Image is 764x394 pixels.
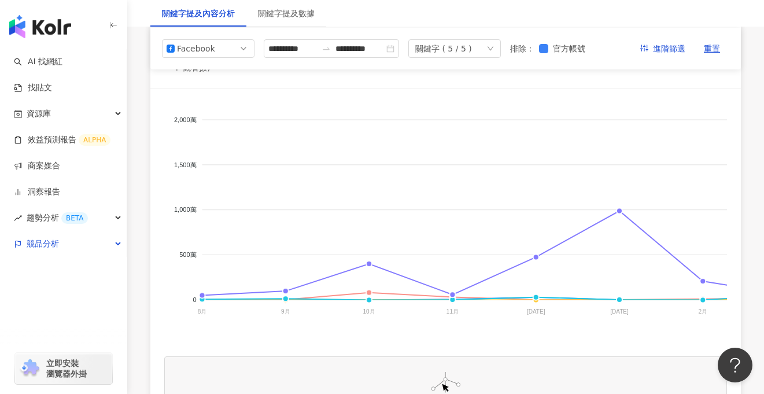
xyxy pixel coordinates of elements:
span: 趨勢分析 [27,205,88,231]
a: 洞察報告 [14,186,60,198]
span: 競品分析 [27,231,59,257]
span: down [487,45,494,52]
a: searchAI 找網紅 [14,56,62,68]
label: 排除 ： [510,42,534,55]
a: chrome extension立即安裝 瀏覽器外掛 [15,353,112,384]
span: 資源庫 [27,101,51,127]
span: 重置 [704,40,720,58]
tspan: 10月 [363,308,375,315]
a: 商案媒合 [14,160,60,172]
tspan: [DATE] [527,308,545,315]
span: 進階篩選 [653,40,685,58]
span: 官方帳號 [548,42,590,55]
img: Empty Image [431,372,460,393]
div: 關鍵字 ( 5 / 5 ) [415,40,472,57]
span: to [322,44,331,53]
button: 進階篩選 [631,39,695,58]
tspan: 0 [193,296,196,303]
div: BETA [61,212,88,224]
tspan: 9月 [281,308,290,315]
tspan: 1,500萬 [174,161,197,168]
iframe: Help Scout Beacon - Open [718,348,752,382]
tspan: 11月 [446,308,459,315]
img: chrome extension [19,359,41,378]
tspan: 2,000萬 [174,116,197,123]
span: 立即安裝 瀏覽器外掛 [46,358,87,379]
span: rise [14,214,22,222]
tspan: 8月 [198,308,207,315]
div: Facebook [177,40,215,57]
div: 關鍵字提及內容分析 [162,7,235,20]
img: logo [9,15,71,38]
div: 關鍵字提及數據 [258,7,315,20]
a: 找貼文 [14,82,52,94]
a: 效益預測報告ALPHA [14,134,110,146]
tspan: [DATE] [610,308,629,315]
tspan: 500萬 [179,251,196,258]
tspan: 1,000萬 [174,206,197,213]
button: 重置 [695,39,729,58]
tspan: 2月 [698,308,707,315]
span: swap-right [322,44,331,53]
